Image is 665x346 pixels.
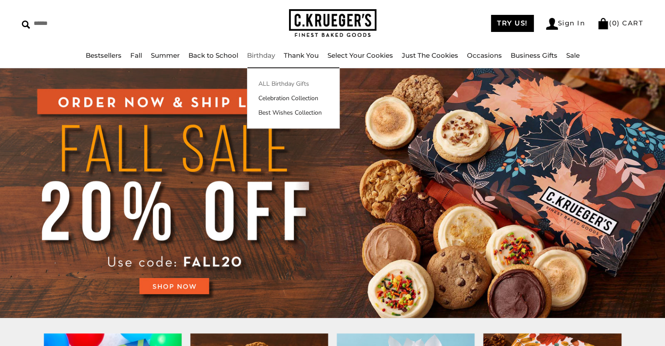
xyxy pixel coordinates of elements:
a: Sale [566,51,580,59]
a: (0) CART [597,19,643,27]
a: Just The Cookies [402,51,458,59]
a: Summer [151,51,180,59]
a: Business Gifts [511,51,557,59]
a: Birthday [247,51,275,59]
img: Search [22,21,30,29]
a: Sign In [546,18,585,30]
a: Occasions [467,51,502,59]
img: Account [546,18,558,30]
a: Select Your Cookies [327,51,393,59]
input: Search [22,17,169,30]
a: TRY US! [491,15,534,32]
span: 0 [612,19,617,27]
a: Thank You [284,51,319,59]
a: Back to School [188,51,238,59]
a: Best Wishes Collection [247,108,339,117]
img: Bag [597,18,609,29]
img: C.KRUEGER'S [289,9,376,38]
a: Fall [130,51,142,59]
a: ALL Birthday Gifts [247,79,339,88]
a: Celebration Collection [247,94,339,103]
a: Bestsellers [86,51,122,59]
